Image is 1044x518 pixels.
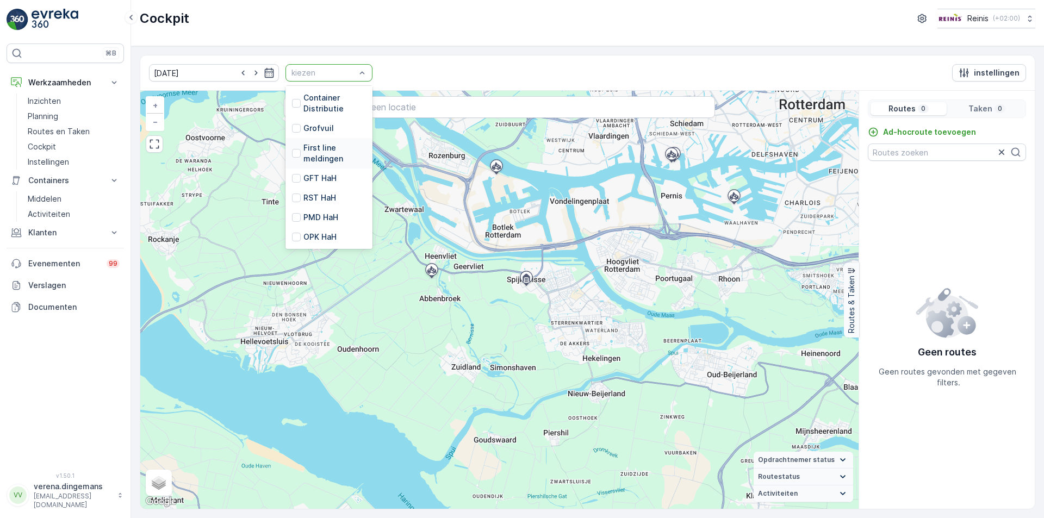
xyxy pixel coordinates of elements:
a: Activiteiten [23,207,124,222]
img: logo [7,9,28,30]
a: Inzichten [23,93,124,109]
button: VVverena.dingemans[EMAIL_ADDRESS][DOMAIN_NAME] [7,481,124,509]
p: [EMAIL_ADDRESS][DOMAIN_NAME] [34,492,112,509]
a: Evenementen99 [7,253,124,274]
p: kiezen [291,67,356,78]
a: Planning [23,109,124,124]
summary: Opdrachtnemer status [754,452,853,469]
span: v 1.50.1 [7,472,124,479]
a: Instellingen [23,154,124,170]
p: 99 [109,259,117,268]
a: Dit gebied openen in Google Maps (er wordt een nieuw venster geopend) [143,495,179,509]
p: ( +02:00 ) [993,14,1020,23]
p: 0 [997,104,1003,113]
p: Middelen [28,194,61,204]
p: Werkzaamheden [28,77,102,88]
p: verena.dingemans [34,481,112,492]
p: Reinis [967,13,989,24]
summary: Routestatus [754,469,853,485]
button: Werkzaamheden [7,72,124,93]
a: Verslagen [7,274,124,296]
a: In zoomen [147,97,163,114]
p: GFT HaH [303,173,337,184]
p: OPK HaH [303,232,337,242]
a: Layers [147,471,171,495]
a: Middelen [23,191,124,207]
img: logo_light-DOdMpM7g.png [32,9,78,30]
span: Routestatus [758,472,800,481]
p: Routes & Taken [846,276,857,333]
p: Activiteiten [28,209,70,220]
p: Inzichten [28,96,61,107]
a: Documenten [7,296,124,318]
p: Instellingen [28,157,69,167]
summary: Activiteiten [754,485,853,502]
p: First line meldingen [303,142,366,164]
a: Routes en Taken [23,124,124,139]
span: − [153,117,158,126]
p: ⌘B [105,49,116,58]
p: Verslagen [28,280,120,291]
a: Ad-hocroute toevoegen [868,127,976,138]
p: Cockpit [140,10,189,27]
p: Geen routes [918,345,977,360]
span: Activiteiten [758,489,798,498]
input: Routes zoeken [868,143,1026,161]
img: Reinis-Logo-Vrijstaand_Tekengebied-1-copy2_aBO4n7j.png [937,13,963,24]
p: Routes [888,103,916,114]
p: Containers [28,175,102,186]
p: Grofvuil [303,123,334,134]
span: Opdrachtnemer status [758,455,835,464]
p: Evenementen [28,258,100,269]
p: Cockpit [28,141,56,152]
button: Klanten [7,222,124,244]
p: Documenten [28,302,120,313]
p: PMD HaH [303,212,338,223]
p: Klanten [28,227,102,238]
p: Container Distributie [303,92,366,114]
input: dd/mm/yyyy [149,64,279,82]
img: config error [915,286,979,338]
button: Containers [7,170,124,191]
input: Zoek naar taken of een locatie [284,96,715,118]
p: instellingen [974,67,1020,78]
p: RST HaH [303,192,336,203]
a: Uitzoomen [147,114,163,130]
p: Routes en Taken [28,126,90,137]
p: 0 [920,104,927,113]
img: Google [143,495,179,509]
div: VV [9,486,27,504]
button: instellingen [952,64,1026,82]
p: Taken [968,103,992,114]
a: Cockpit [23,139,124,154]
p: Planning [28,111,58,122]
p: Ad-hocroute toevoegen [883,127,976,138]
span: + [153,101,158,110]
p: Geen routes gevonden met gegeven filters. [871,366,1026,388]
button: Reinis(+02:00) [937,9,1035,28]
